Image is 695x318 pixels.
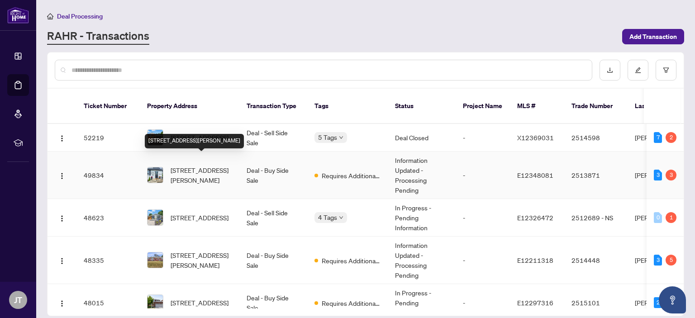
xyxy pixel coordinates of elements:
[517,171,553,179] span: E12348081
[517,214,553,222] span: E12326472
[171,165,232,185] span: [STREET_ADDRESS][PERSON_NAME]
[322,298,381,308] span: Requires Additional Docs
[140,89,239,124] th: Property Address
[148,130,163,145] img: thumbnail-img
[76,124,140,152] td: 52219
[456,152,510,199] td: -
[55,168,69,182] button: Logo
[654,212,662,223] div: 0
[517,133,554,142] span: X12369031
[654,132,662,143] div: 7
[145,134,244,148] div: [STREET_ADDRESS][PERSON_NAME]
[339,135,343,140] span: down
[318,212,337,223] span: 4 Tags
[55,130,69,145] button: Logo
[171,250,232,270] span: [STREET_ADDRESS][PERSON_NAME]
[76,237,140,284] td: 48335
[307,89,388,124] th: Tags
[564,152,628,199] td: 2513871
[666,132,676,143] div: 2
[239,89,307,124] th: Transaction Type
[600,60,620,81] button: download
[76,199,140,237] td: 48623
[388,199,456,237] td: In Progress - Pending Information
[456,199,510,237] td: -
[171,298,228,308] span: [STREET_ADDRESS]
[239,237,307,284] td: Deal - Buy Side Sale
[14,294,22,306] span: JT
[388,89,456,124] th: Status
[388,237,456,284] td: Information Updated - Processing Pending
[666,255,676,266] div: 5
[322,171,381,180] span: Requires Additional Docs
[517,299,553,307] span: E12297316
[76,152,140,199] td: 49834
[659,286,686,313] button: Open asap
[55,253,69,267] button: Logo
[322,256,381,266] span: Requires Additional Docs
[58,135,66,142] img: Logo
[663,67,669,73] span: filter
[239,124,307,152] td: Deal - Sell Side Sale
[654,297,662,308] div: 2
[654,170,662,180] div: 3
[629,29,677,44] span: Add Transaction
[517,256,553,264] span: E12211318
[622,29,684,44] button: Add Transaction
[564,124,628,152] td: 2514598
[148,252,163,268] img: thumbnail-img
[239,152,307,199] td: Deal - Buy Side Sale
[564,89,628,124] th: Trade Number
[148,295,163,310] img: thumbnail-img
[239,199,307,237] td: Deal - Sell Side Sale
[339,215,343,220] span: down
[318,132,337,142] span: 5 Tags
[666,212,676,223] div: 1
[564,199,628,237] td: 2512689 - NS
[148,167,163,183] img: thumbnail-img
[76,89,140,124] th: Ticket Number
[58,215,66,222] img: Logo
[57,12,103,20] span: Deal Processing
[510,89,564,124] th: MLS #
[666,170,676,180] div: 3
[607,67,613,73] span: download
[656,60,676,81] button: filter
[628,60,648,81] button: edit
[47,13,53,19] span: home
[456,89,510,124] th: Project Name
[564,237,628,284] td: 2514448
[55,210,69,225] button: Logo
[171,133,228,142] span: [STREET_ADDRESS]
[58,300,66,307] img: Logo
[654,255,662,266] div: 3
[47,28,149,45] a: RAHR - Transactions
[388,124,456,152] td: Deal Closed
[635,67,641,73] span: edit
[148,210,163,225] img: thumbnail-img
[58,257,66,265] img: Logo
[55,295,69,310] button: Logo
[456,124,510,152] td: -
[171,213,228,223] span: [STREET_ADDRESS]
[388,152,456,199] td: Information Updated - Processing Pending
[58,172,66,180] img: Logo
[456,237,510,284] td: -
[7,7,29,24] img: logo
